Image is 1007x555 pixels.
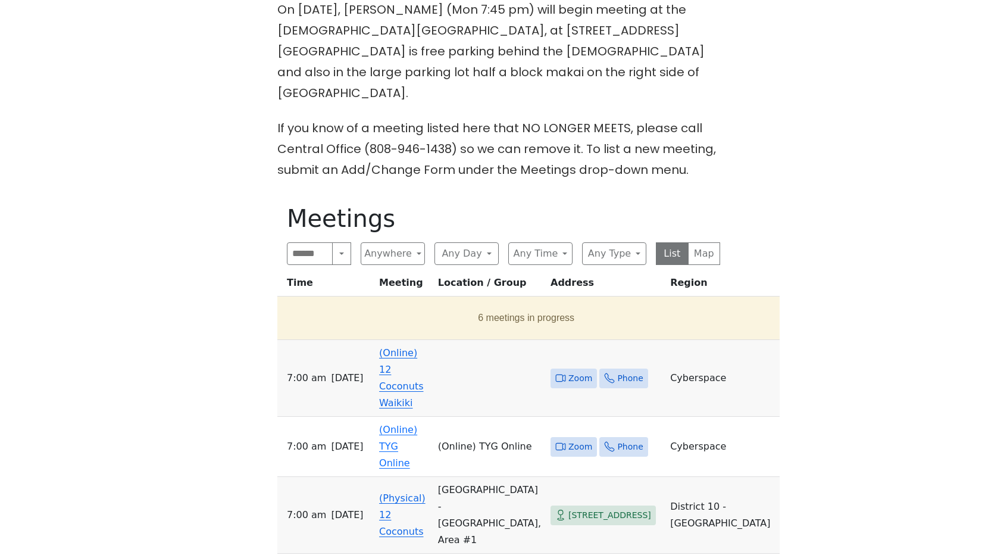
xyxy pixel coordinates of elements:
td: Cyberspace [665,340,780,417]
a: (Physical) 12 Coconuts [379,492,426,537]
a: (Online) TYG Online [379,424,417,469]
h1: Meetings [287,204,720,233]
th: Location / Group [433,275,546,297]
input: Search [287,242,333,265]
span: 7:00 AM [287,370,326,386]
button: 6 meetings in progress [282,301,770,335]
button: Map [688,242,721,265]
th: Meeting [374,275,433,297]
button: Search [332,242,351,265]
td: District 10 - [GEOGRAPHIC_DATA] [665,477,780,554]
span: [DATE] [331,507,363,523]
span: Zoom [568,371,592,386]
span: [DATE] [331,370,363,386]
span: Phone [617,439,643,454]
td: (Online) TYG Online [433,417,546,477]
td: [GEOGRAPHIC_DATA] - [GEOGRAPHIC_DATA], Area #1 [433,477,546,554]
button: Any Type [582,242,646,265]
button: Anywhere [361,242,425,265]
span: Zoom [568,439,592,454]
button: List [656,242,689,265]
span: [DATE] [331,438,363,455]
th: Time [277,275,374,297]
span: 7:00 AM [287,438,326,455]
td: Cyberspace [665,417,780,477]
button: Any Time [508,242,573,265]
th: Address [546,275,665,297]
p: If you know of a meeting listed here that NO LONGER MEETS, please call Central Office (808-946-14... [277,118,730,180]
a: (Online) 12 Coconuts Waikiki [379,347,423,409]
span: Phone [617,371,643,386]
span: 7:00 AM [287,507,326,523]
span: [STREET_ADDRESS] [568,508,651,523]
button: Any Day [434,242,499,265]
th: Region [665,275,780,297]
